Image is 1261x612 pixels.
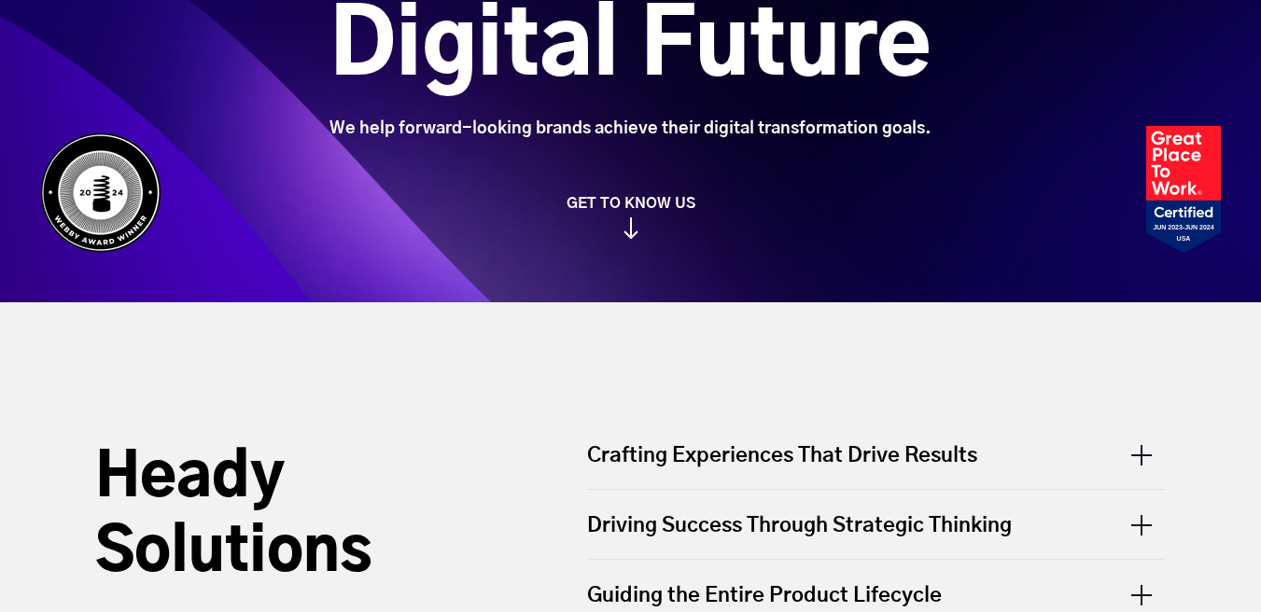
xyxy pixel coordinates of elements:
[136,118,1125,139] div: We help forward-looking brands achieve their digital transformation goals.
[623,217,638,239] img: arrow_down
[587,490,1166,559] div: Driving Success Through Strategic Thinking
[1146,126,1221,253] img: Heady_2023_Certification_Badge
[587,441,1166,489] div: Crafting Experiences That Drive Results
[40,132,161,253] img: Heady_WebbyAward_Winner-4
[31,194,1230,239] a: GET TO KNOW US
[95,441,515,591] h2: Heady Solutions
